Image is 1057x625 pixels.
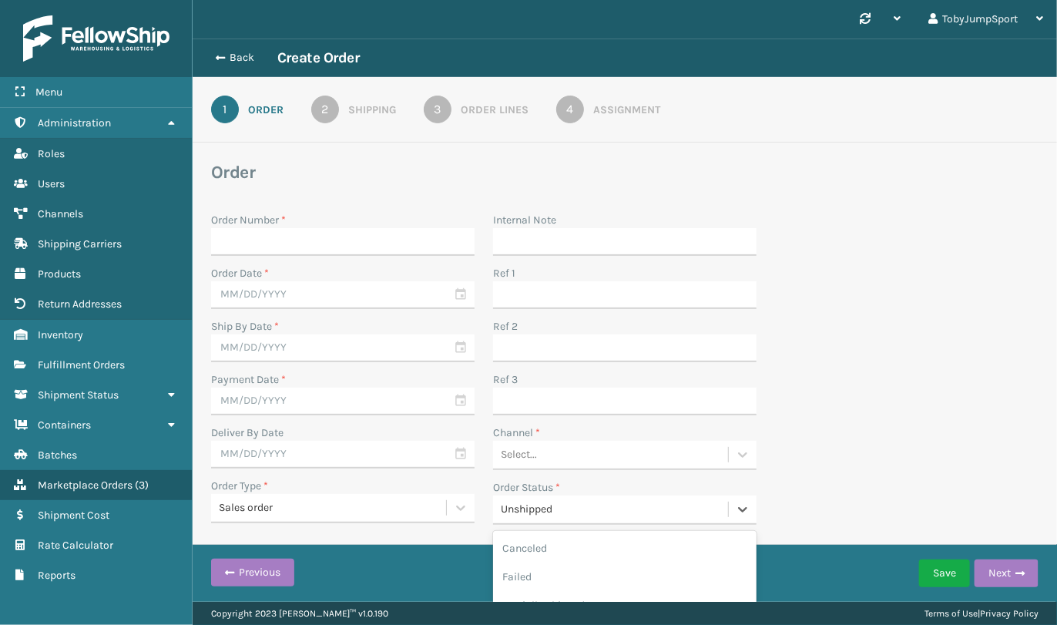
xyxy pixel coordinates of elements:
[38,177,65,190] span: Users
[248,102,284,118] div: Order
[211,388,475,415] input: MM/DD/YYYY
[23,15,169,62] img: logo
[38,388,119,402] span: Shipment Status
[219,500,448,516] div: Sales order
[924,602,1039,625] div: |
[924,608,978,619] a: Terms of Use
[919,559,970,587] button: Save
[38,449,77,462] span: Batches
[211,602,388,625] p: Copyright 2023 [PERSON_NAME]™ v 1.0.190
[135,479,149,492] span: ( 3 )
[38,147,65,160] span: Roles
[493,591,757,620] div: Partially Shipped
[493,425,540,441] label: Channel
[211,267,269,280] label: Order Date
[493,212,556,228] label: Internal Note
[211,212,286,228] label: Order Number
[211,441,475,469] input: MM/DD/YYYY
[211,161,1039,184] h3: Order
[211,320,279,333] label: Ship By Date
[38,328,83,341] span: Inventory
[980,608,1039,619] a: Privacy Policy
[493,265,515,281] label: Ref 1
[493,318,518,334] label: Ref 2
[38,297,122,311] span: Return Addresses
[38,267,81,281] span: Products
[211,281,475,309] input: MM/DD/YYYY
[556,96,584,123] div: 4
[38,207,83,220] span: Channels
[493,534,757,563] div: Canceled
[38,418,91,432] span: Containers
[348,102,396,118] div: Shipping
[211,559,294,586] button: Previous
[211,478,268,494] label: Order Type
[38,569,75,582] span: Reports
[424,96,451,123] div: 3
[593,102,660,118] div: Assignment
[311,96,339,123] div: 2
[501,502,730,518] div: Unshipped
[211,373,286,386] label: Payment Date
[206,51,277,65] button: Back
[975,559,1039,587] button: Next
[493,371,518,388] label: Ref 3
[38,116,111,129] span: Administration
[493,479,560,496] label: Order Status
[38,358,125,371] span: Fulfillment Orders
[211,426,284,439] label: Deliver By Date
[493,563,757,591] div: Failed
[38,509,109,522] span: Shipment Cost
[461,102,528,118] div: Order Lines
[38,237,122,250] span: Shipping Carriers
[38,539,113,552] span: Rate Calculator
[501,447,537,463] div: Select...
[211,96,239,123] div: 1
[35,86,62,99] span: Menu
[277,49,359,67] h3: Create Order
[38,479,133,492] span: Marketplace Orders
[211,334,475,362] input: MM/DD/YYYY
